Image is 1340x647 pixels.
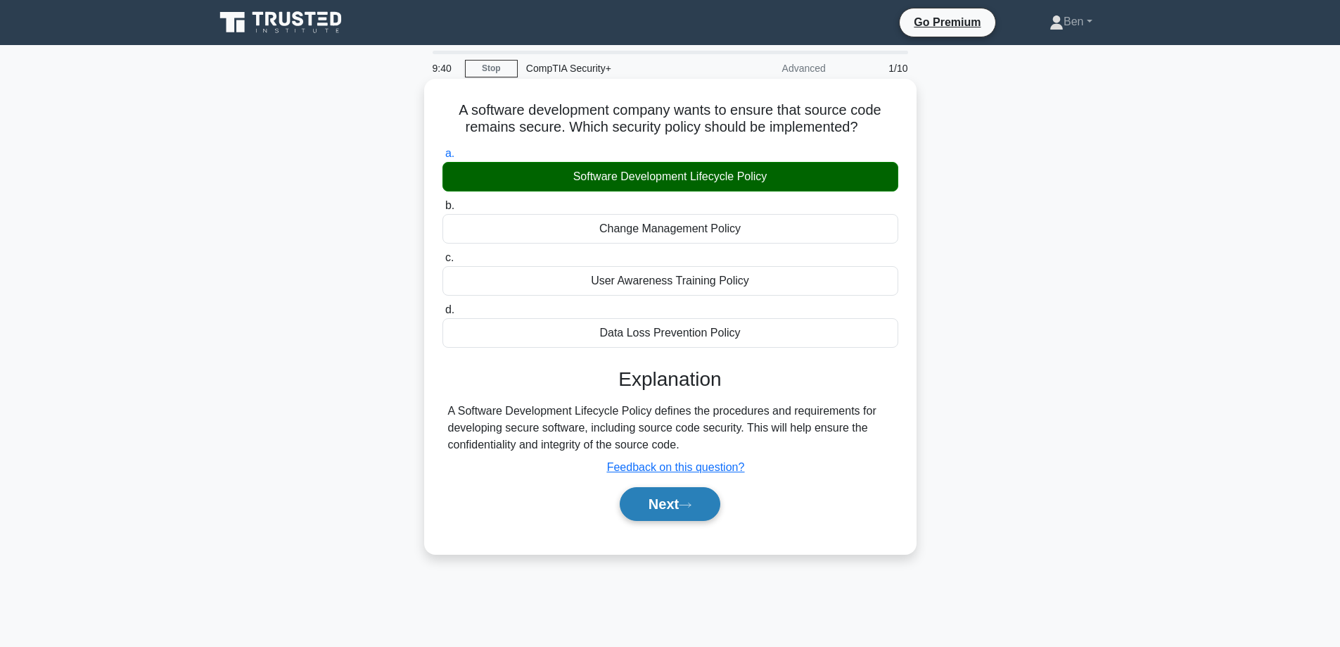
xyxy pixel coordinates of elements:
span: a. [445,147,454,159]
div: Data Loss Prevention Policy [442,318,898,348]
a: Feedback on this question? [607,461,745,473]
div: 9:40 [424,54,465,82]
button: Next [620,487,720,521]
h5: A software development company wants to ensure that source code remains secure. Which security po... [441,101,900,137]
h3: Explanation [451,368,890,391]
a: Go Premium [905,13,989,31]
span: d. [445,303,454,315]
div: User Awareness Training Policy [442,266,898,296]
div: Change Management Policy [442,214,898,244]
div: Advanced [711,54,834,82]
div: 1/10 [834,54,917,82]
a: Stop [465,60,518,77]
div: CompTIA Security+ [518,54,711,82]
span: c. [445,251,454,263]
a: Ben [1016,8,1126,36]
div: A Software Development Lifecycle Policy defines the procedures and requirements for developing se... [448,403,893,453]
div: Software Development Lifecycle Policy [442,162,898,191]
span: b. [445,199,454,211]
